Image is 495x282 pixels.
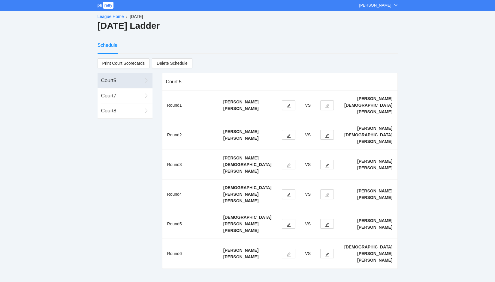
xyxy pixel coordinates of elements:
[300,120,315,150] td: VS
[223,185,271,197] b: [DEMOGRAPHIC_DATA][PERSON_NAME]
[357,96,392,101] b: [PERSON_NAME]
[357,159,392,164] b: [PERSON_NAME]
[223,248,258,253] b: [PERSON_NAME]
[320,219,334,229] button: edit
[287,252,291,257] span: edit
[325,193,329,197] span: edit
[282,219,295,229] button: edit
[344,245,392,256] b: [DEMOGRAPHIC_DATA][PERSON_NAME]
[300,150,315,180] td: VS
[98,41,118,49] div: Schedule
[357,165,392,170] b: [PERSON_NAME]
[300,239,315,269] td: VS
[282,249,295,258] button: edit
[357,195,392,200] b: [PERSON_NAME]
[101,77,142,85] div: Court 5
[357,218,392,223] b: [PERSON_NAME]
[98,58,150,68] a: Print Court Scorecards
[98,3,115,7] a: pbrally
[394,3,398,7] span: down
[357,188,392,193] b: [PERSON_NAME]
[101,107,142,115] div: Court 8
[320,160,334,169] button: edit
[98,14,124,19] a: League Home
[282,100,295,110] button: edit
[287,104,291,108] span: edit
[344,103,392,114] b: [DEMOGRAPHIC_DATA][PERSON_NAME]
[320,249,334,258] button: edit
[157,60,188,67] span: Delete Schedule
[287,222,291,227] span: edit
[101,92,142,100] div: Court 7
[300,209,315,239] td: VS
[320,189,334,199] button: edit
[98,3,102,7] span: pb
[126,14,127,19] span: /
[166,73,394,90] div: Court 5
[223,129,258,134] b: [PERSON_NAME]
[223,254,258,259] b: [PERSON_NAME]
[162,209,219,239] td: Round 5
[325,252,329,257] span: edit
[300,180,315,209] td: VS
[102,59,145,68] span: Print Court Scorecards
[152,58,192,68] button: Delete Schedule
[325,133,329,138] span: edit
[223,215,271,226] b: [DEMOGRAPHIC_DATA][PERSON_NAME]
[103,2,113,9] span: rally
[320,130,334,140] button: edit
[223,156,258,160] b: [PERSON_NAME]
[162,180,219,209] td: Round 4
[320,100,334,110] button: edit
[344,132,392,144] b: [DEMOGRAPHIC_DATA][PERSON_NAME]
[282,130,295,140] button: edit
[223,228,258,233] b: [PERSON_NAME]
[287,193,291,197] span: edit
[98,20,398,32] h2: [DATE] Ladder
[357,225,392,230] b: [PERSON_NAME]
[162,120,219,150] td: Round 2
[223,162,271,174] b: [DEMOGRAPHIC_DATA][PERSON_NAME]
[223,106,258,111] b: [PERSON_NAME]
[357,258,392,263] b: [PERSON_NAME]
[162,239,219,269] td: Round 6
[287,133,291,138] span: edit
[357,126,392,131] b: [PERSON_NAME]
[359,2,391,8] div: [PERSON_NAME]
[300,91,315,120] td: VS
[325,163,329,168] span: edit
[162,150,219,180] td: Round 3
[325,104,329,108] span: edit
[223,198,258,203] b: [PERSON_NAME]
[282,160,295,169] button: edit
[223,136,258,141] b: [PERSON_NAME]
[223,99,258,104] b: [PERSON_NAME]
[325,222,329,227] span: edit
[287,163,291,168] span: edit
[282,189,295,199] button: edit
[130,14,143,19] span: [DATE]
[162,91,219,120] td: Round 1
